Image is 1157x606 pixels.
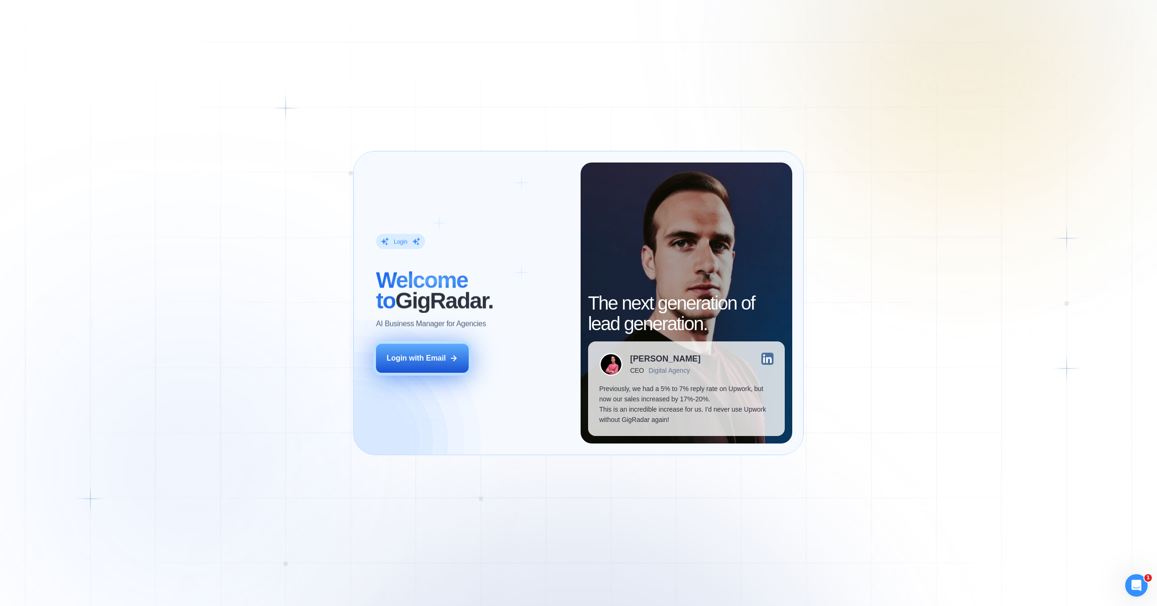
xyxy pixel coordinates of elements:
div: Digital Agency [649,367,690,374]
div: Login with Email [387,353,446,363]
span: 1 [1144,574,1152,582]
p: Previously, we had a 5% to 7% reply rate on Upwork, but now our sales increased by 17%-20%. This ... [599,384,774,425]
div: Login [394,237,407,245]
h2: The next generation of lead generation. [588,293,785,334]
div: CEO [630,367,644,374]
div: [PERSON_NAME] [630,355,701,363]
span: Welcome to [376,267,468,313]
p: AI Business Manager for Agencies [376,318,486,329]
button: Login with Email [376,344,469,373]
iframe: Intercom live chat [1125,574,1148,597]
h2: ‍ GigRadar. [376,270,569,311]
